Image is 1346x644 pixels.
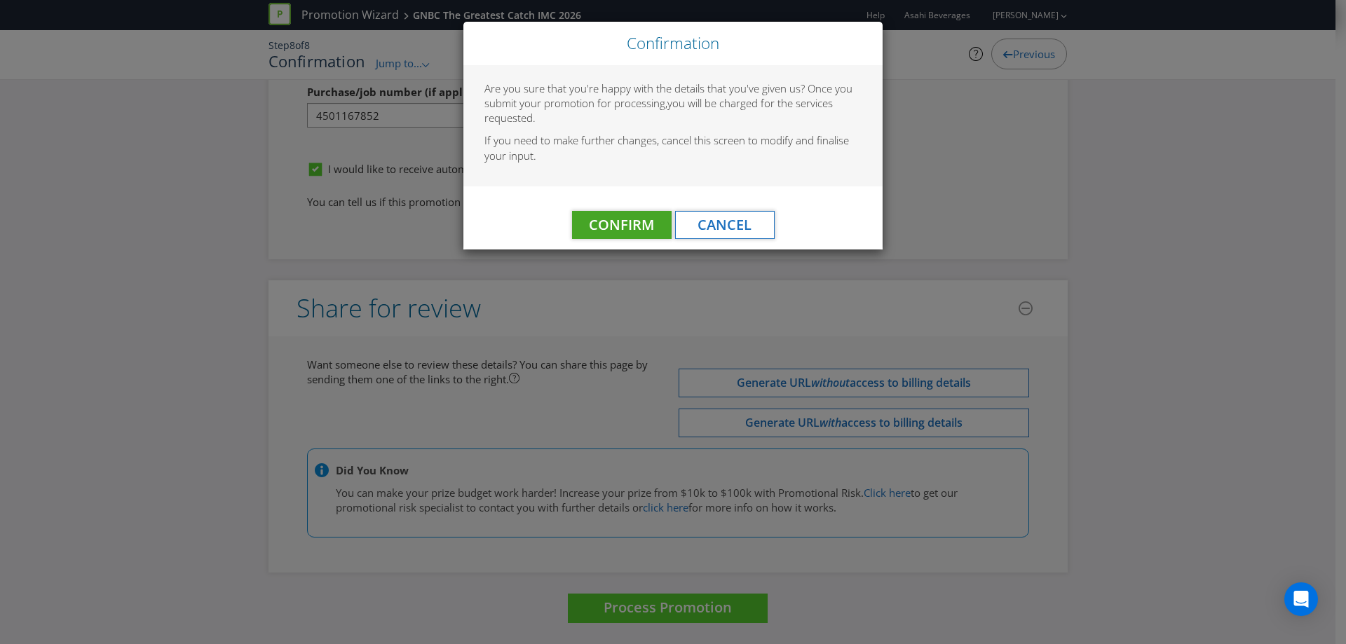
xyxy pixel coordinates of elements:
[627,32,719,54] span: Confirmation
[533,111,536,125] span: .
[572,211,672,239] button: Confirm
[698,215,752,234] span: Cancel
[484,81,852,110] span: Are you sure that you're happy with the details that you've given us? Once you submit your promot...
[1284,582,1318,616] div: Open Intercom Messenger
[589,215,654,234] span: Confirm
[463,22,883,65] div: Close
[675,211,775,239] button: Cancel
[484,96,833,125] span: you will be charged for the services requested
[484,133,862,163] p: If you need to make further changes, cancel this screen to modify and finalise your input.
